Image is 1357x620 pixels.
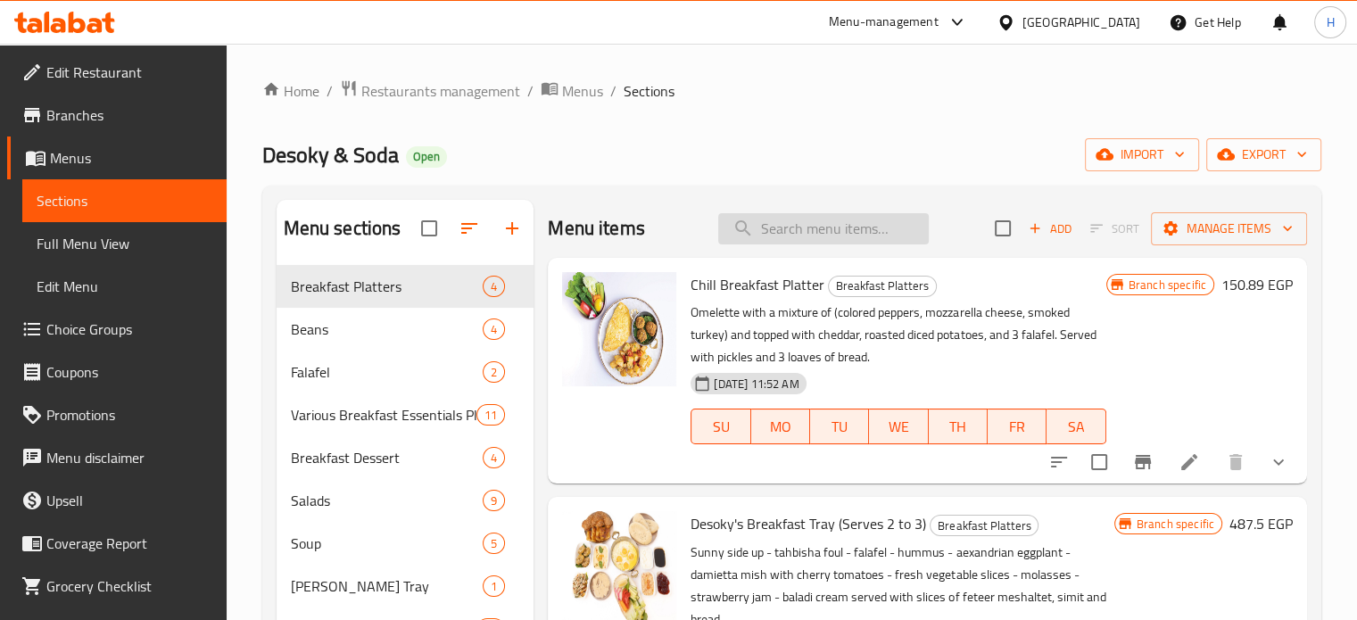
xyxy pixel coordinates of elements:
span: H [1326,12,1334,32]
a: Coupons [7,351,227,393]
span: Grocery Checklist [46,575,212,597]
div: items [483,276,505,297]
span: Menus [562,80,603,102]
div: Salads9 [277,479,534,522]
span: Upsell [46,490,212,511]
button: SA [1047,409,1105,444]
button: sort-choices [1038,441,1080,484]
a: Choice Groups [7,308,227,351]
a: Home [262,80,319,102]
h6: 487.5 EGP [1229,511,1293,536]
span: Desoky & Soda [262,135,399,175]
span: Restaurants management [361,80,520,102]
a: Menu disclaimer [7,436,227,479]
span: Choice Groups [46,318,212,340]
span: 4 [484,450,504,467]
button: WE [869,409,928,444]
div: Soup5 [277,522,534,565]
span: Various Breakfast Essentials Platters [291,404,477,426]
span: import [1099,144,1185,166]
button: SU [691,409,750,444]
a: Edit Restaurant [7,51,227,94]
span: Add [1026,219,1074,239]
span: 5 [484,535,504,552]
span: Soup [291,533,484,554]
span: Manage items [1165,218,1293,240]
li: / [327,80,333,102]
p: Omelette with a mixture of (colored peppers, mozzarella cheese, smoked turkey) and topped with ch... [691,302,1105,368]
h2: Menu items [548,215,645,242]
span: TH [936,414,981,440]
div: Menu-management [829,12,939,33]
span: Breakfast Dessert [291,447,484,468]
span: Breakfast Platters [829,276,936,296]
span: Chill Breakfast Platter [691,271,824,298]
a: Sections [22,179,227,222]
span: Promotions [46,404,212,426]
a: Grocery Checklist [7,565,227,608]
div: items [483,361,505,383]
span: Sections [37,190,212,211]
div: Various Breakfast Essentials Platters11 [277,393,534,436]
span: Sections [624,80,674,102]
div: items [476,404,505,426]
nav: breadcrumb [262,79,1321,103]
span: Salads [291,490,484,511]
span: 11 [477,407,504,424]
h6: 150.89 EGP [1221,272,1293,297]
span: Select to update [1080,443,1118,481]
div: items [483,318,505,340]
button: Branch-specific-item [1121,441,1164,484]
span: Coverage Report [46,533,212,554]
span: 4 [484,321,504,338]
a: Full Menu View [22,222,227,265]
span: export [1220,144,1307,166]
span: Falafel [291,361,484,383]
span: Select section [984,210,1022,247]
div: [PERSON_NAME] Tray1 [277,565,534,608]
a: Promotions [7,393,227,436]
h2: Menu sections [284,215,401,242]
input: search [718,213,929,244]
span: Beans [291,318,484,340]
span: Select section first [1079,215,1151,243]
div: items [483,575,505,597]
span: Open [406,149,447,164]
a: Menus [7,136,227,179]
li: / [610,80,616,102]
a: Menus [541,79,603,103]
span: Branches [46,104,212,126]
span: Sort sections [448,207,491,250]
span: 9 [484,492,504,509]
span: WE [876,414,921,440]
span: SA [1054,414,1098,440]
div: Falafel2 [277,351,534,393]
div: Mazza Tray [291,575,484,597]
span: Branch specific [1129,516,1221,533]
button: Add section [491,207,534,250]
span: SU [699,414,743,440]
a: Upsell [7,479,227,522]
button: TU [810,409,869,444]
span: MO [758,414,803,440]
span: Edit Menu [37,276,212,297]
button: Manage items [1151,212,1307,245]
button: TH [929,409,988,444]
button: MO [751,409,810,444]
div: items [483,533,505,554]
img: Chill Breakfast Platter [562,272,676,386]
div: Breakfast Dessert4 [277,436,534,479]
div: Breakfast Platters4 [277,265,534,308]
span: Menu disclaimer [46,447,212,468]
a: Edit Menu [22,265,227,308]
a: Edit menu item [1179,451,1200,473]
div: [GEOGRAPHIC_DATA] [1022,12,1140,32]
span: Breakfast Platters [931,516,1038,536]
a: Coverage Report [7,522,227,565]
